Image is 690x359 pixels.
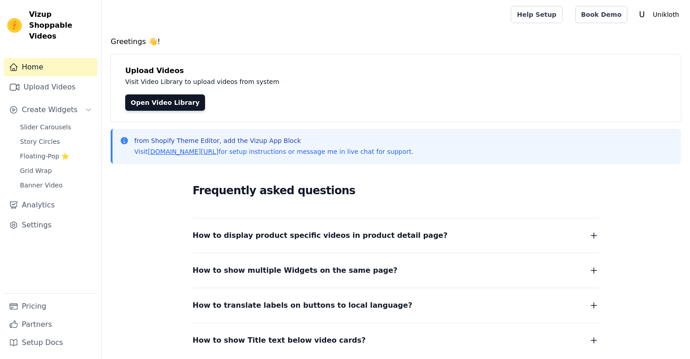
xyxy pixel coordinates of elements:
span: How to show multiple Widgets on the same page? [193,264,398,277]
span: Story Circles [20,137,60,146]
span: How to show Title text below video cards? [193,334,366,347]
a: Help Setup [511,6,562,23]
p: Unikloth [649,6,683,23]
a: Floating-Pop ⭐ [15,150,98,162]
h4: Greetings 👋! [111,36,681,47]
span: Slider Carousels [20,123,71,132]
span: How to display product specific videos in product detail page? [193,229,448,242]
button: How to show Title text below video cards? [193,334,599,347]
span: Create Widgets [22,104,78,115]
a: Slider Carousels [15,121,98,133]
h2: Frequently asked questions [193,182,599,200]
span: Vizup Shoppable Videos [29,9,94,42]
span: How to translate labels on buttons to local language? [193,299,412,312]
button: How to display product specific videos in product detail page? [193,229,599,242]
a: Upload Videos [4,78,98,96]
button: How to translate labels on buttons to local language? [193,299,599,312]
p: Visit for setup instructions or message me in live chat for support. [134,147,413,156]
a: Partners [4,315,98,334]
p: from Shopify Theme Editor, add the Vizup App Block [134,136,413,145]
a: Home [4,58,98,76]
a: Open Video Library [125,94,205,111]
a: Analytics [4,196,98,214]
button: How to show multiple Widgets on the same page? [193,264,599,277]
span: Floating-Pop ⭐ [20,152,69,161]
a: Settings [4,216,98,234]
span: Grid Wrap [20,166,52,175]
a: Banner Video [15,179,98,192]
a: Book Demo [575,6,627,23]
span: Banner Video [20,181,63,190]
a: Pricing [4,297,98,315]
a: Story Circles [15,135,98,148]
text: U [639,10,645,19]
a: Setup Docs [4,334,98,352]
button: U Unikloth [635,6,683,23]
img: Vizup [7,18,22,33]
p: Visit Video Library to upload videos from system [125,76,532,87]
a: Grid Wrap [15,164,98,177]
h4: Upload Videos [125,65,666,76]
a: [DOMAIN_NAME][URL] [148,148,219,155]
button: Create Widgets [4,101,98,119]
